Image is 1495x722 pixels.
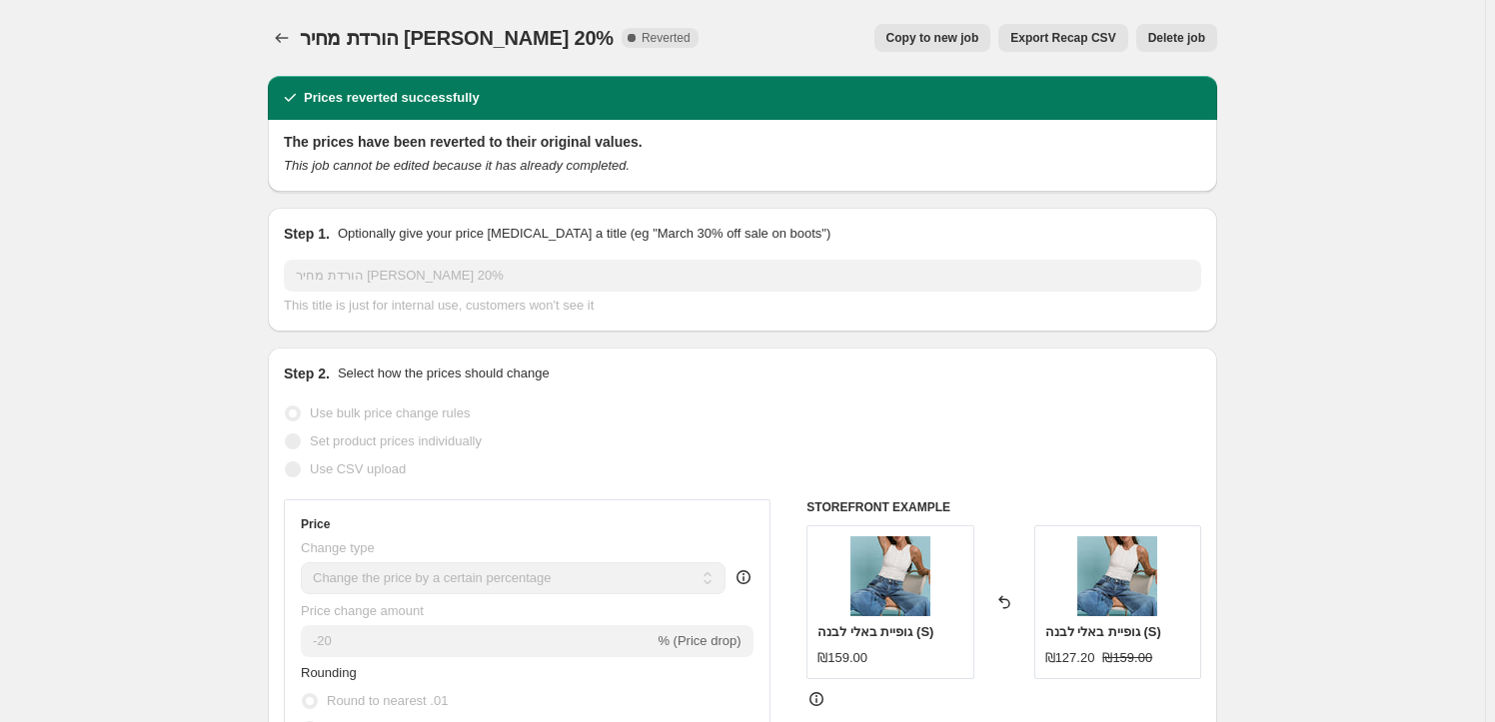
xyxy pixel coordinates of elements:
[301,516,330,532] h3: Price
[338,363,550,383] p: Select how the prices should change
[1102,650,1152,665] span: ₪159.00
[850,536,930,616] img: Photo_13-07-2025_14_45_00_80x.jpg
[301,603,424,618] span: Price change amount
[310,433,482,448] span: Set product prices individually
[268,24,296,52] button: Price change jobs
[284,132,1201,152] h2: The prices have been reverted to their original values.
[817,624,933,639] span: גופיית באלי לבנה (S)
[327,693,448,708] span: Round to nearest .01
[310,461,406,476] span: Use CSV upload
[300,27,614,49] span: הורדת מחיר [PERSON_NAME] 20%
[1045,650,1095,665] span: ₪127.20
[284,363,330,383] h2: Step 2.
[301,540,375,555] span: Change type
[284,260,1201,292] input: 30% off holiday sale
[301,625,654,657] input: -15
[301,665,357,680] span: Rounding
[642,30,691,46] span: Reverted
[1136,24,1217,52] button: Delete job
[1148,30,1205,46] span: Delete job
[304,88,480,108] h2: Prices reverted successfully
[1045,624,1161,639] span: גופיית באלי לבנה (S)
[1077,536,1157,616] img: Photo_13-07-2025_14_45_00_80x.jpg
[874,24,991,52] button: Copy to new job
[338,224,830,244] p: Optionally give your price [MEDICAL_DATA] a title (eg "March 30% off sale on boots")
[806,499,1201,515] h6: STOREFRONT EXAMPLE
[817,650,867,665] span: ₪159.00
[734,567,753,587] div: help
[284,298,594,313] span: This title is just for internal use, customers won't see it
[658,633,741,648] span: % (Price drop)
[310,405,470,420] span: Use bulk price change rules
[284,158,630,173] i: This job cannot be edited because it has already completed.
[284,224,330,244] h2: Step 1.
[1010,30,1115,46] span: Export Recap CSV
[998,24,1127,52] button: Export Recap CSV
[886,30,979,46] span: Copy to new job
